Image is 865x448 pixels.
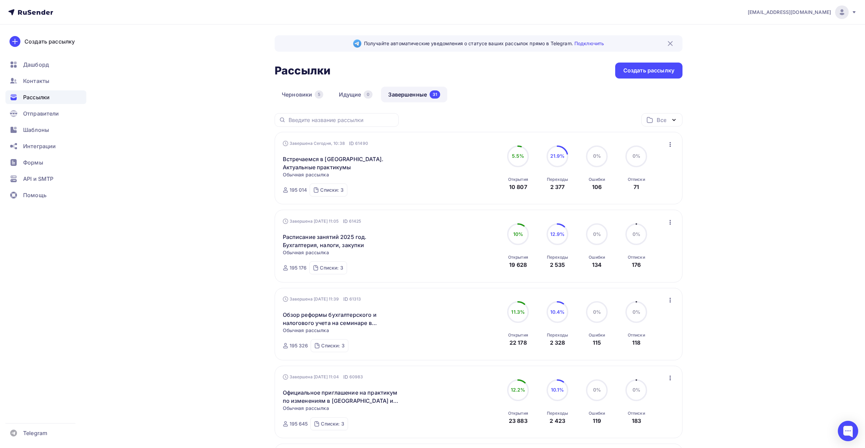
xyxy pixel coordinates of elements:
[23,191,47,199] span: Помощь
[589,177,605,182] div: Ошибки
[633,231,640,237] span: 0%
[509,417,527,425] div: 23 883
[283,140,368,147] div: Завершена Сегодня, 10:38
[349,218,361,225] span: 61425
[511,387,525,393] span: 12.2%
[283,327,329,334] span: Обычная рассылка
[551,387,564,393] span: 10.1%
[320,264,343,271] div: Списки: 3
[632,339,640,347] div: 118
[23,109,59,118] span: Отправители
[290,420,308,427] div: 195 645
[321,420,344,427] div: Списки: 3
[632,261,641,269] div: 176
[315,90,323,99] div: 5
[23,429,47,437] span: Telegram
[623,67,674,74] div: Создать рассылку
[550,183,565,191] div: 2 377
[509,261,527,269] div: 19 628
[321,342,344,349] div: Списки: 3
[628,255,645,260] div: Отписки
[593,417,601,425] div: 119
[23,175,53,183] span: API и SMTP
[513,231,523,237] span: 10%
[509,339,527,347] div: 22 178
[283,233,399,249] a: Расписание занятий 2025 год. Бухгалтерия, налоги, закупки
[634,183,639,191] div: 71
[23,61,49,69] span: Дашборд
[589,332,605,338] div: Ошибки
[355,140,368,147] span: 61490
[547,255,568,260] div: Переходы
[633,387,640,393] span: 0%
[283,311,399,327] a: Обзор реформы бухгалтерского и налогового учета на семинаре в [GEOGRAPHIC_DATA]. Готовимся к 2026...
[364,40,604,47] span: Получайте автоматические уведомления о статусе ваших рассылок прямо в Telegram.
[508,411,528,416] div: Открытия
[23,77,49,85] span: Контакты
[5,123,86,137] a: Шаблоны
[332,87,380,102] a: Идущие0
[283,389,399,405] a: Официальное приглашение на практикум по изменениям в [GEOGRAPHIC_DATA] и налоговой реформе в горо...
[748,9,831,16] span: [EMAIL_ADDRESS][DOMAIN_NAME]
[574,40,604,46] a: Подключить
[633,153,640,159] span: 0%
[349,374,363,380] span: 60983
[5,156,86,169] a: Формы
[550,261,565,269] div: 2 535
[430,90,440,99] div: 31
[275,64,330,77] h2: Рассылки
[593,387,601,393] span: 0%
[23,158,43,167] span: Формы
[283,296,361,303] div: Завершена [DATE] 11:39
[632,417,641,425] div: 183
[290,264,307,271] div: 195 176
[23,93,50,101] span: Рассылки
[343,374,348,380] span: ID
[657,116,666,124] div: Все
[628,411,645,416] div: Отписки
[550,417,565,425] div: 2 423
[283,171,329,178] span: Обычная рассылка
[593,231,601,237] span: 0%
[381,87,447,102] a: Завершенные31
[628,332,645,338] div: Отписки
[628,177,645,182] div: Отписки
[509,183,527,191] div: 10 807
[364,90,373,99] div: 0
[511,309,525,315] span: 11.3%
[592,261,602,269] div: 134
[508,177,528,182] div: Открытия
[349,296,361,303] span: 61313
[508,332,528,338] div: Открытия
[349,140,354,147] span: ID
[275,87,330,102] a: Черновики5
[24,37,75,46] div: Создать рассылку
[5,74,86,88] a: Контакты
[289,116,395,124] input: Введите название рассылки
[593,153,601,159] span: 0%
[592,183,602,191] div: 106
[23,126,49,134] span: Шаблоны
[5,107,86,120] a: Отправители
[283,405,329,412] span: Обычная рассылка
[320,187,343,193] div: Списки: 3
[550,309,565,315] span: 10.4%
[550,339,565,347] div: 2 328
[633,309,640,315] span: 0%
[343,218,348,225] span: ID
[641,113,682,126] button: Все
[290,187,307,193] div: 195 014
[589,255,605,260] div: Ошибки
[5,58,86,71] a: Дашборд
[508,255,528,260] div: Открытия
[593,309,601,315] span: 0%
[353,39,361,48] img: Telegram
[512,153,524,159] span: 5.5%
[547,332,568,338] div: Переходы
[748,5,857,19] a: [EMAIL_ADDRESS][DOMAIN_NAME]
[550,153,565,159] span: 21.9%
[23,142,56,150] span: Интеграции
[343,296,348,303] span: ID
[290,342,308,349] div: 195 326
[5,90,86,104] a: Рассылки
